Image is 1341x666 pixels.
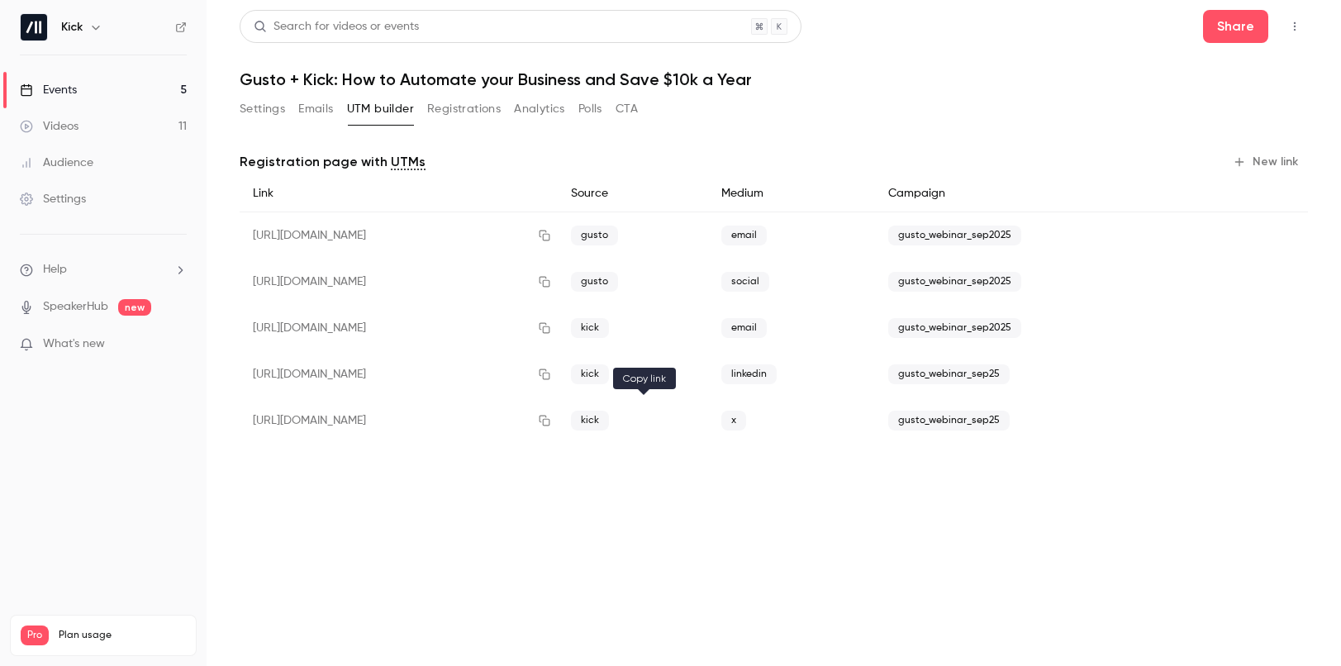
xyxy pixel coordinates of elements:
[721,272,769,292] span: social
[888,226,1021,245] span: gusto_webinar_sep2025
[43,261,67,278] span: Help
[240,69,1308,89] h1: Gusto + Kick: How to Automate your Business and Save $10k a Year
[571,318,609,338] span: kick
[888,411,1010,431] span: gusto_webinar_sep25
[391,152,426,172] a: UTMs
[1226,149,1308,175] button: New link
[240,96,285,122] button: Settings
[616,96,638,122] button: CTA
[427,96,501,122] button: Registrations
[558,175,708,212] div: Source
[21,14,47,40] img: Kick
[240,212,558,259] div: [URL][DOMAIN_NAME]
[571,411,609,431] span: kick
[240,152,426,172] p: Registration page with
[167,337,187,352] iframe: Noticeable Trigger
[240,259,558,305] div: [URL][DOMAIN_NAME]
[888,318,1021,338] span: gusto_webinar_sep2025
[20,82,77,98] div: Events
[59,629,186,642] span: Plan usage
[43,335,105,353] span: What's new
[254,18,419,36] div: Search for videos or events
[240,175,558,212] div: Link
[888,364,1010,384] span: gusto_webinar_sep25
[721,318,767,338] span: email
[875,175,1201,212] div: Campaign
[21,626,49,645] span: Pro
[514,96,565,122] button: Analytics
[721,364,777,384] span: linkedin
[721,226,767,245] span: email
[118,299,151,316] span: new
[20,261,187,278] li: help-dropdown-opener
[43,298,108,316] a: SpeakerHub
[571,364,609,384] span: kick
[240,351,558,397] div: [URL][DOMAIN_NAME]
[888,272,1021,292] span: gusto_webinar_sep2025
[240,305,558,351] div: [URL][DOMAIN_NAME]
[298,96,333,122] button: Emails
[708,175,875,212] div: Medium
[20,191,86,207] div: Settings
[20,118,78,135] div: Videos
[571,272,618,292] span: gusto
[61,19,83,36] h6: Kick
[1203,10,1268,43] button: Share
[578,96,602,122] button: Polls
[721,411,746,431] span: x
[571,226,618,245] span: gusto
[347,96,414,122] button: UTM builder
[240,397,558,444] div: [URL][DOMAIN_NAME]
[20,155,93,171] div: Audience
